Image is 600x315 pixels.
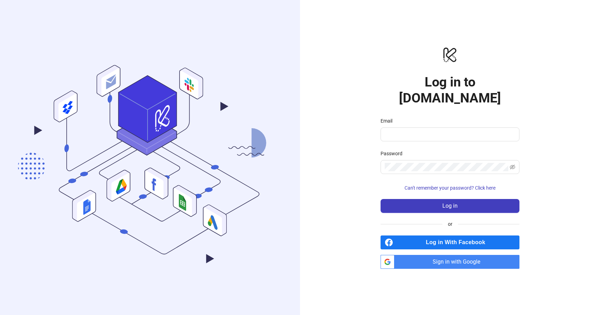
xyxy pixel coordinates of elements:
span: or [442,220,458,228]
button: Can't remember your password? Click here [381,182,519,193]
input: Email [385,130,514,139]
span: Can't remember your password? Click here [405,185,495,191]
a: Log in With Facebook [381,235,519,249]
h1: Log in to [DOMAIN_NAME] [381,74,519,106]
a: Sign in with Google [381,255,519,269]
button: Log in [381,199,519,213]
input: Password [385,163,508,171]
span: Log in [442,203,458,209]
span: Log in With Facebook [396,235,519,249]
label: Password [381,150,407,157]
label: Email [381,117,397,125]
span: eye-invisible [510,164,515,170]
span: Sign in with Google [397,255,519,269]
a: Can't remember your password? Click here [381,185,519,191]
